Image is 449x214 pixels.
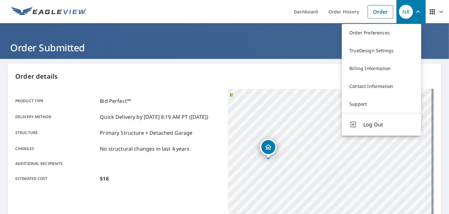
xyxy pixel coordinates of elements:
a: Order Preferences [342,24,421,42]
h1: Order Submitted [8,41,441,54]
p: Structure [15,129,97,137]
a: Support [342,95,421,113]
p: Quick Delivery by [DATE] 8:19 AM PT ([DATE]) [100,113,208,121]
p: Estimated cost [15,175,97,182]
p: Bid Perfect™ [100,97,131,105]
button: Log Out [342,113,421,136]
img: EV Logo [11,7,86,17]
div: NR [399,5,413,19]
p: Product type [15,97,97,105]
p: Additional recipients [15,161,97,167]
a: Order [368,5,393,18]
a: Contact Information [342,77,421,95]
p: $18 [100,175,108,182]
p: No structural changes in last 4 years [100,145,190,153]
a: Billing Information [342,60,421,77]
p: Delivery method [15,113,97,121]
p: Changes [15,145,97,153]
div: Dropped pin, building 1, Residential property, 1426 Milan Ave Coral Gables, FL 33134 [260,139,277,159]
span: Log Out [363,121,414,128]
p: Primary Structure + Detached Garage [100,129,192,137]
a: TrueDesign Settings [342,42,421,60]
p: Order details [15,72,434,81]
